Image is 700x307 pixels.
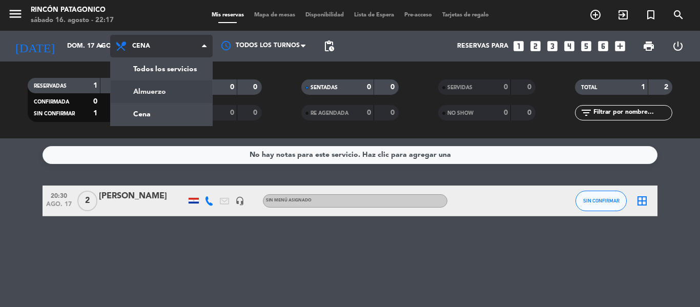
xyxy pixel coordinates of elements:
[99,190,186,203] div: [PERSON_NAME]
[249,12,300,18] span: Mapa de mesas
[250,149,451,161] div: No hay notas para este servicio. Haz clic para agregar una
[592,107,672,118] input: Filtrar por nombre...
[643,40,655,52] span: print
[596,39,610,53] i: looks_6
[111,103,212,126] a: Cena
[546,39,559,53] i: looks_3
[663,31,692,62] div: LOG OUT
[645,9,657,21] i: turned_in_not
[672,9,685,21] i: search
[664,84,670,91] strong: 2
[390,84,397,91] strong: 0
[34,84,67,89] span: RESERVADAS
[235,196,244,206] i: headset_mic
[617,9,629,21] i: exit_to_app
[504,109,508,116] strong: 0
[636,195,648,207] i: border_all
[111,58,212,80] a: Todos los servicios
[323,40,335,52] span: pending_actions
[581,85,597,90] span: TOTAL
[253,109,259,116] strong: 0
[589,9,602,21] i: add_circle_outline
[399,12,437,18] span: Pre-acceso
[311,111,348,116] span: RE AGENDADA
[447,85,472,90] span: SERVIDAS
[580,39,593,53] i: looks_5
[580,107,592,119] i: filter_list
[8,35,62,57] i: [DATE]
[253,84,259,91] strong: 0
[529,39,542,53] i: looks_two
[367,109,371,116] strong: 0
[527,84,533,91] strong: 0
[34,99,69,105] span: CONFIRMADA
[504,84,508,91] strong: 0
[93,98,97,105] strong: 0
[563,39,576,53] i: looks_4
[230,109,234,116] strong: 0
[641,84,645,91] strong: 1
[512,39,525,53] i: looks_one
[207,12,249,18] span: Mis reservas
[300,12,349,18] span: Disponibilidad
[266,198,312,202] span: Sin menú asignado
[367,84,371,91] strong: 0
[77,191,97,211] span: 2
[132,43,150,50] span: Cena
[8,6,23,25] button: menu
[111,80,212,103] a: Almuerzo
[8,6,23,22] i: menu
[311,85,338,90] span: SENTADAS
[34,111,75,116] span: SIN CONFIRMAR
[437,12,494,18] span: Tarjetas de regalo
[575,191,627,211] button: SIN CONFIRMAR
[230,84,234,91] strong: 0
[93,110,97,117] strong: 1
[349,12,399,18] span: Lista de Espera
[583,198,620,203] span: SIN CONFIRMAR
[390,109,397,116] strong: 0
[672,40,684,52] i: power_settings_new
[31,15,114,26] div: sábado 16. agosto - 22:17
[447,111,473,116] span: NO SHOW
[46,189,72,201] span: 20:30
[527,109,533,116] strong: 0
[95,40,108,52] i: arrow_drop_down
[31,5,114,15] div: Rincón Patagonico
[613,39,627,53] i: add_box
[46,201,72,213] span: ago. 17
[93,82,97,89] strong: 1
[457,43,508,50] span: Reservas para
